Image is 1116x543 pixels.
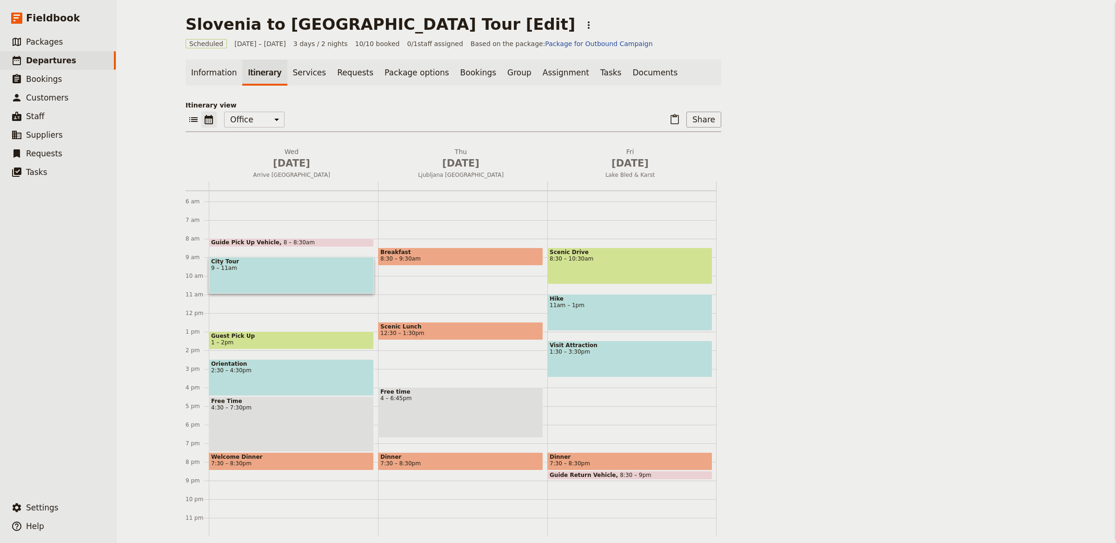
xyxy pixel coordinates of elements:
[186,328,209,335] div: 1 pm
[186,216,209,224] div: 7 am
[211,367,372,374] span: 2:30 – 4:30pm
[550,249,710,255] span: Scenic Drive
[209,171,374,179] span: Arrive [GEOGRAPHIC_DATA]
[26,112,45,121] span: Staff
[26,56,76,65] span: Departures
[26,93,68,102] span: Customers
[547,90,717,536] div: Scenic Drive8:30 – 10:30amHike11am – 1pmVisit Attraction1:30 – 3:30pmDinner7:30 – 8:30pmGuide Ret...
[186,112,201,127] button: List view
[537,60,595,86] a: Assignment
[234,39,286,48] span: [DATE] – [DATE]
[242,60,287,86] a: Itinerary
[186,514,209,522] div: 11 pm
[186,421,209,429] div: 6 pm
[471,39,653,48] span: Based on the package:
[551,156,709,170] span: [DATE]
[550,460,590,467] span: 7:30 – 8:30pm
[211,454,372,460] span: Welcome Dinner
[550,295,710,302] span: Hike
[382,156,540,170] span: [DATE]
[186,365,209,373] div: 3 pm
[547,341,712,377] div: Visit Attraction1:30 – 3:30pm
[284,239,315,246] span: 8 – 8:30am
[380,323,541,330] span: Scenic Lunch
[378,322,543,340] div: Scenic Lunch12:30 – 1:30pm
[26,37,63,47] span: Packages
[380,389,541,395] span: Free time
[186,347,209,354] div: 2 pm
[627,60,683,86] a: Documents
[287,60,332,86] a: Services
[550,472,620,478] span: Guide Return Vehicle
[380,330,424,336] span: 12:30 – 1:30pm
[211,361,372,367] span: Orientation
[186,101,721,110] p: Itinerary view
[209,396,374,452] div: Free Time4:30 – 7:30pm
[382,147,540,170] h2: Thu
[26,503,59,512] span: Settings
[211,460,252,467] span: 7:30 – 8:30pm
[26,149,62,158] span: Requests
[211,258,372,265] span: City Tour
[26,11,80,25] span: Fieldbook
[547,452,712,470] div: Dinner7:30 – 8:30pm
[211,398,372,404] span: Free Time
[550,302,710,308] span: 11am – 1pm
[545,40,652,47] a: Package for Outbound Campaign
[550,349,710,355] span: 1:30 – 3:30pm
[407,39,463,48] span: 0 / 1 staff assigned
[186,254,209,261] div: 9 am
[378,452,543,470] div: Dinner7:30 – 8:30pm
[595,60,627,86] a: Tasks
[186,15,575,34] h1: Slovenia to [GEOGRAPHIC_DATA] Tour [Edit]
[547,294,712,331] div: Hike11am – 1pm
[186,458,209,466] div: 8 pm
[380,454,541,460] span: Dinner
[378,90,547,536] div: Breakfast8:30 – 9:30amScenic Lunch12:30 – 1:30pmFree time4 – 6:45pmDinner7:30 – 8:30pm
[211,333,372,339] span: Guest Pick Up
[686,112,721,127] button: Share
[186,477,209,484] div: 9 pm
[551,147,709,170] h2: Fri
[211,339,233,346] span: 1 – 2pm
[26,74,62,84] span: Bookings
[213,156,371,170] span: [DATE]
[378,387,543,438] div: Free time4 – 6:45pm
[213,147,371,170] h2: Wed
[186,235,209,242] div: 8 am
[379,60,454,86] a: Package options
[550,255,710,262] span: 8:30 – 10:30am
[581,17,597,33] button: Actions
[380,395,541,402] span: 4 – 6:45pm
[211,265,372,271] span: 9 – 11am
[550,454,710,460] span: Dinner
[547,147,717,181] button: Fri [DATE]Lake Bled & Karst
[186,309,209,317] div: 12 pm
[380,460,421,467] span: 7:30 – 8:30pm
[186,384,209,391] div: 4 pm
[26,130,63,140] span: Suppliers
[186,272,209,280] div: 10 am
[186,402,209,410] div: 5 pm
[380,249,541,255] span: Breakfast
[209,452,374,470] div: Welcome Dinner7:30 – 8:30pm
[186,440,209,447] div: 7 pm
[211,404,372,411] span: 4:30 – 7:30pm
[186,496,209,503] div: 10 pm
[293,39,348,48] span: 3 days / 2 nights
[332,60,379,86] a: Requests
[209,331,374,349] div: Guest Pick Up1 – 2pm
[211,239,284,246] span: Guide Pick Up Vehicle
[547,248,712,284] div: Scenic Drive8:30 – 10:30am
[209,90,378,536] div: Guide Pick Up Vehicle8 – 8:30amCity Tour9 – 11amGuest Pick Up1 – 2pmOrientation2:30 – 4:30pmFree ...
[355,39,400,48] span: 10/10 booked
[26,168,47,177] span: Tasks
[186,198,209,205] div: 6 am
[378,147,547,181] button: Thu [DATE]Ljubljana [GEOGRAPHIC_DATA]
[209,147,378,181] button: Wed [DATE]Arrive [GEOGRAPHIC_DATA]
[502,60,537,86] a: Group
[186,39,227,48] span: Scheduled
[378,171,544,179] span: Ljubljana [GEOGRAPHIC_DATA]
[550,342,710,349] span: Visit Attraction
[201,112,217,127] button: Calendar view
